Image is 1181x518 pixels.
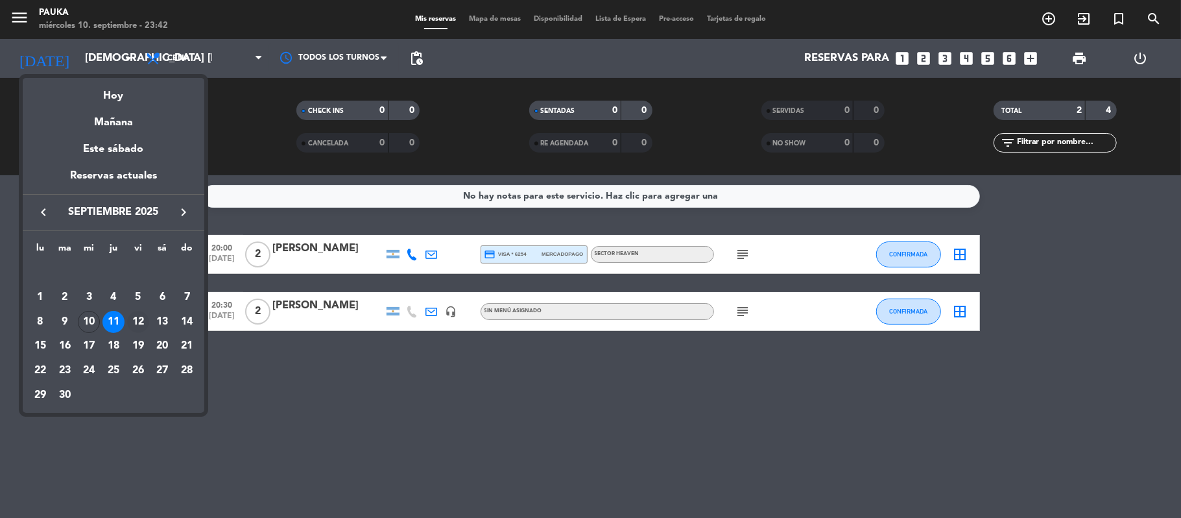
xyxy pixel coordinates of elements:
[55,204,172,221] span: septiembre 2025
[126,358,150,383] td: 26 de septiembre de 2025
[29,311,51,333] div: 8
[150,285,175,310] td: 6 de septiembre de 2025
[29,360,51,382] div: 22
[77,241,101,261] th: miércoles
[151,286,173,308] div: 6
[176,286,198,308] div: 7
[23,167,204,194] div: Reservas actuales
[127,335,149,357] div: 19
[102,360,125,382] div: 25
[127,360,149,382] div: 26
[174,241,199,261] th: domingo
[78,335,100,357] div: 17
[54,335,76,357] div: 16
[101,334,126,358] td: 18 de septiembre de 2025
[36,204,51,220] i: keyboard_arrow_left
[53,285,77,310] td: 2 de septiembre de 2025
[174,285,199,310] td: 7 de septiembre de 2025
[23,78,204,105] div: Hoy
[127,286,149,308] div: 5
[78,311,100,333] div: 10
[101,310,126,334] td: 11 de septiembre de 2025
[174,334,199,358] td: 21 de septiembre de 2025
[23,105,204,131] div: Mañana
[53,241,77,261] th: martes
[29,286,51,308] div: 1
[28,260,199,285] td: SEP.
[126,241,150,261] th: viernes
[150,334,175,358] td: 20 de septiembre de 2025
[126,334,150,358] td: 19 de septiembre de 2025
[176,311,198,333] div: 14
[101,358,126,383] td: 25 de septiembre de 2025
[101,285,126,310] td: 4 de septiembre de 2025
[174,310,199,334] td: 14 de septiembre de 2025
[28,334,53,358] td: 15 de septiembre de 2025
[54,360,76,382] div: 23
[77,285,101,310] td: 3 de septiembre de 2025
[77,310,101,334] td: 10 de septiembre de 2025
[151,335,173,357] div: 20
[54,384,76,406] div: 30
[78,360,100,382] div: 24
[127,311,149,333] div: 12
[151,311,173,333] div: 13
[150,241,175,261] th: sábado
[28,241,53,261] th: lunes
[101,241,126,261] th: jueves
[32,204,55,221] button: keyboard_arrow_left
[53,310,77,334] td: 9 de septiembre de 2025
[28,285,53,310] td: 1 de septiembre de 2025
[53,334,77,358] td: 16 de septiembre de 2025
[54,286,76,308] div: 2
[126,310,150,334] td: 12 de septiembre de 2025
[102,286,125,308] div: 4
[53,358,77,383] td: 23 de septiembre de 2025
[150,310,175,334] td: 13 de septiembre de 2025
[78,286,100,308] div: 3
[54,311,76,333] div: 9
[23,131,204,167] div: Este sábado
[102,311,125,333] div: 11
[102,335,125,357] div: 18
[126,285,150,310] td: 5 de septiembre de 2025
[28,358,53,383] td: 22 de septiembre de 2025
[28,310,53,334] td: 8 de septiembre de 2025
[29,335,51,357] div: 15
[29,384,51,406] div: 29
[77,358,101,383] td: 24 de septiembre de 2025
[176,335,198,357] div: 21
[53,383,77,408] td: 30 de septiembre de 2025
[176,360,198,382] div: 28
[77,334,101,358] td: 17 de septiembre de 2025
[176,204,191,220] i: keyboard_arrow_right
[28,383,53,408] td: 29 de septiembre de 2025
[151,360,173,382] div: 27
[174,358,199,383] td: 28 de septiembre de 2025
[172,204,195,221] button: keyboard_arrow_right
[150,358,175,383] td: 27 de septiembre de 2025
